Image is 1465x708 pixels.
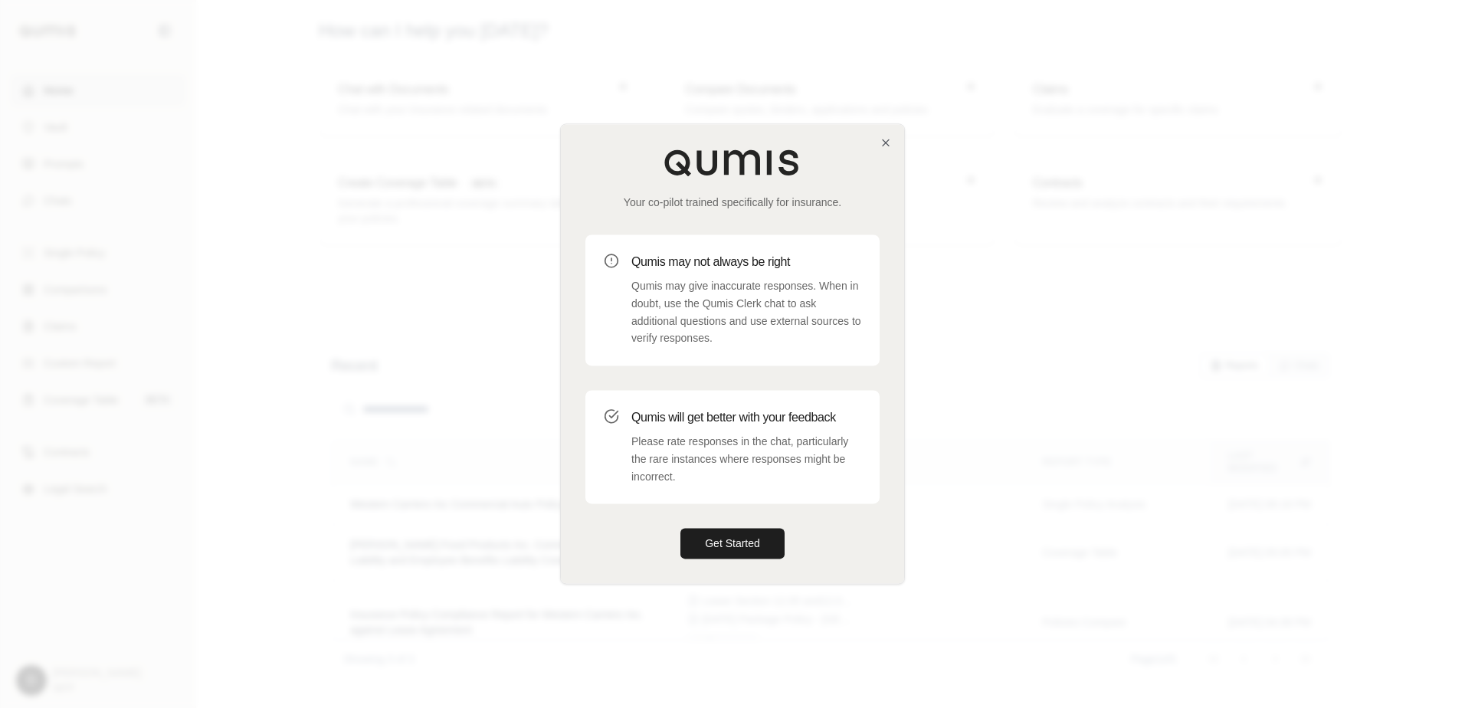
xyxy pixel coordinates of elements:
p: Please rate responses in the chat, particularly the rare instances where responses might be incor... [631,433,861,485]
button: Get Started [680,529,785,559]
h3: Qumis will get better with your feedback [631,408,861,427]
p: Your co-pilot trained specifically for insurance. [585,195,880,210]
img: Qumis Logo [664,149,801,176]
p: Qumis may give inaccurate responses. When in doubt, use the Qumis Clerk chat to ask additional qu... [631,277,861,347]
h3: Qumis may not always be right [631,253,861,271]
